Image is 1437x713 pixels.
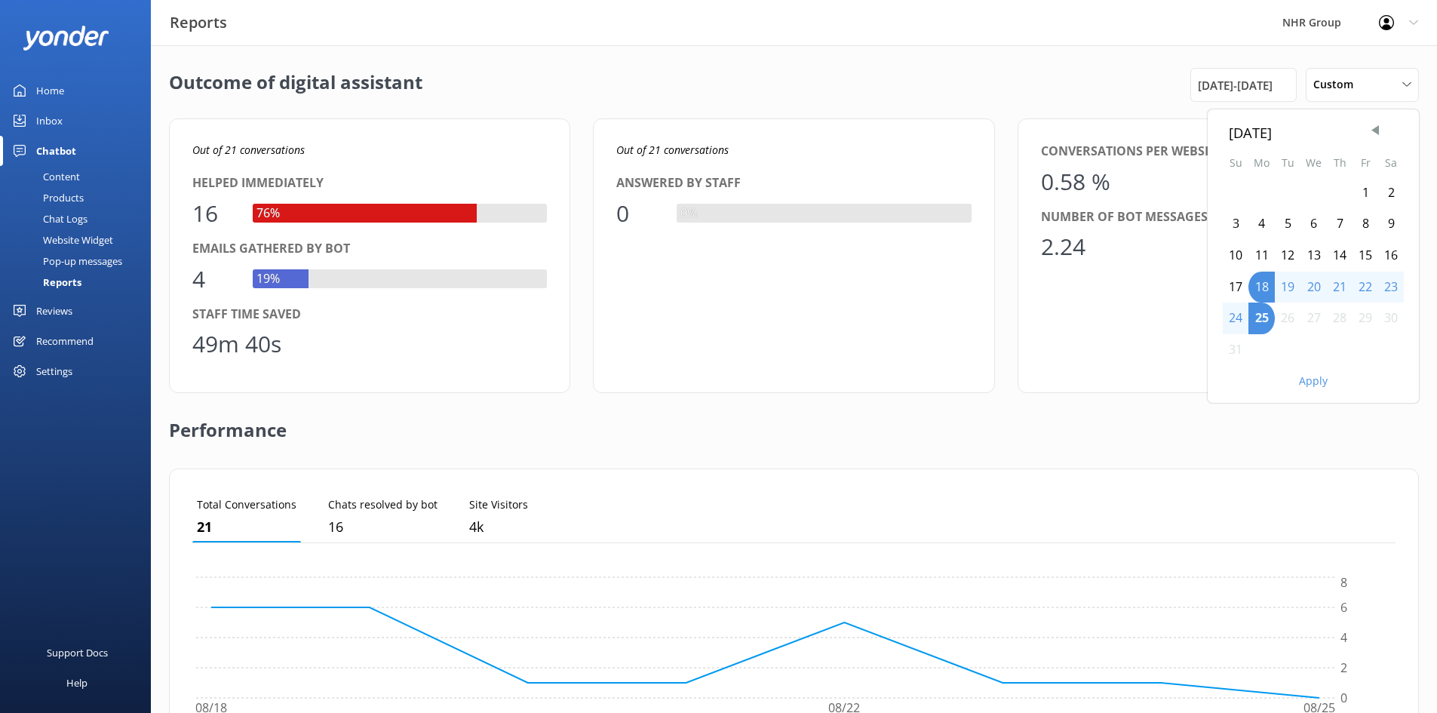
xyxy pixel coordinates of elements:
span: [DATE] - [DATE] [1198,76,1273,94]
div: Fri Aug 29 2025 [1353,303,1378,334]
div: Mon Aug 25 2025 [1248,303,1275,334]
abbr: Saturday [1385,155,1397,170]
div: Support Docs [47,638,108,668]
div: Fri Aug 22 2025 [1353,272,1378,303]
div: Help [66,668,88,698]
div: 16 [192,195,238,232]
div: Tue Aug 19 2025 [1275,272,1300,303]
div: 19% [253,269,284,289]
span: Previous Month [1368,123,1383,138]
div: Answered by staff [616,174,971,193]
p: 3,641 [469,516,528,538]
div: Settings [36,356,72,386]
h2: Performance [169,393,287,453]
div: Sun Aug 31 2025 [1223,334,1248,366]
div: Mon Aug 04 2025 [1248,208,1275,240]
abbr: Wednesday [1306,155,1322,170]
div: Fri Aug 15 2025 [1353,240,1378,272]
div: Sun Aug 03 2025 [1223,208,1248,240]
div: Reviews [36,296,72,326]
a: Reports [9,272,151,293]
div: Wed Aug 06 2025 [1300,208,1327,240]
div: Inbox [36,106,63,136]
div: Sat Aug 02 2025 [1378,177,1404,209]
tspan: 0 [1340,690,1347,706]
a: Content [9,166,151,187]
div: 4 [192,261,238,297]
a: Products [9,187,151,208]
h3: Reports [170,11,227,35]
div: 0% [677,204,701,223]
div: Sat Aug 09 2025 [1378,208,1404,240]
p: 16 [328,516,438,538]
div: Fri Aug 01 2025 [1353,177,1378,209]
a: Website Widget [9,229,151,250]
div: Sat Aug 16 2025 [1378,240,1404,272]
i: Out of 21 conversations [192,143,305,157]
div: Reports [9,272,81,293]
div: Pop-up messages [9,250,122,272]
tspan: 6 [1340,599,1347,616]
div: Recommend [36,326,94,356]
div: Wed Aug 20 2025 [1300,272,1327,303]
div: 2.24 [1041,229,1086,265]
div: Mon Aug 18 2025 [1248,272,1275,303]
abbr: Monday [1254,155,1270,170]
tspan: 8 [1340,575,1347,592]
p: 21 [197,516,296,538]
p: Chats resolved by bot [328,496,438,513]
div: Wed Aug 27 2025 [1300,303,1327,334]
div: Chatbot [36,136,76,166]
abbr: Thursday [1334,155,1346,170]
div: 0 [616,195,662,232]
div: 76% [253,204,284,223]
abbr: Friday [1361,155,1371,170]
div: Tue Aug 12 2025 [1275,240,1300,272]
h2: Outcome of digital assistant [169,68,422,102]
div: 49m 40s [192,326,281,362]
div: 0.58 % [1041,164,1110,200]
div: Products [9,187,84,208]
div: Content [9,166,80,187]
div: Sun Aug 10 2025 [1223,240,1248,272]
div: Sat Aug 23 2025 [1378,272,1404,303]
div: Conversations per website visitor [1041,142,1396,161]
div: Wed Aug 13 2025 [1300,240,1327,272]
div: Fri Aug 08 2025 [1353,208,1378,240]
div: Mon Aug 11 2025 [1248,240,1275,272]
div: Emails gathered by bot [192,239,547,259]
div: [DATE] [1229,121,1398,143]
div: Thu Aug 28 2025 [1327,303,1353,334]
div: Tue Aug 05 2025 [1275,208,1300,240]
div: Sun Aug 24 2025 [1223,303,1248,334]
div: Staff time saved [192,305,547,324]
p: Site Visitors [469,496,528,513]
div: Number of bot messages per conversation (avg.) [1041,207,1396,227]
div: Thu Aug 21 2025 [1327,272,1353,303]
div: Home [36,75,64,106]
tspan: 2 [1340,659,1347,676]
div: Thu Aug 07 2025 [1327,208,1353,240]
div: Thu Aug 14 2025 [1327,240,1353,272]
button: Apply [1299,376,1328,386]
div: Website Widget [9,229,113,250]
abbr: Sunday [1230,155,1242,170]
abbr: Tuesday [1282,155,1294,170]
a: Chat Logs [9,208,151,229]
div: Tue Aug 26 2025 [1275,303,1300,334]
a: Pop-up messages [9,250,151,272]
div: Helped immediately [192,174,547,193]
div: Sun Aug 17 2025 [1223,272,1248,303]
tspan: 4 [1340,629,1347,646]
span: Custom [1313,76,1362,93]
i: Out of 21 conversations [616,143,729,157]
div: Chat Logs [9,208,88,229]
div: Sat Aug 30 2025 [1378,303,1404,334]
img: yonder-white-logo.png [23,26,109,51]
p: Total Conversations [197,496,296,513]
